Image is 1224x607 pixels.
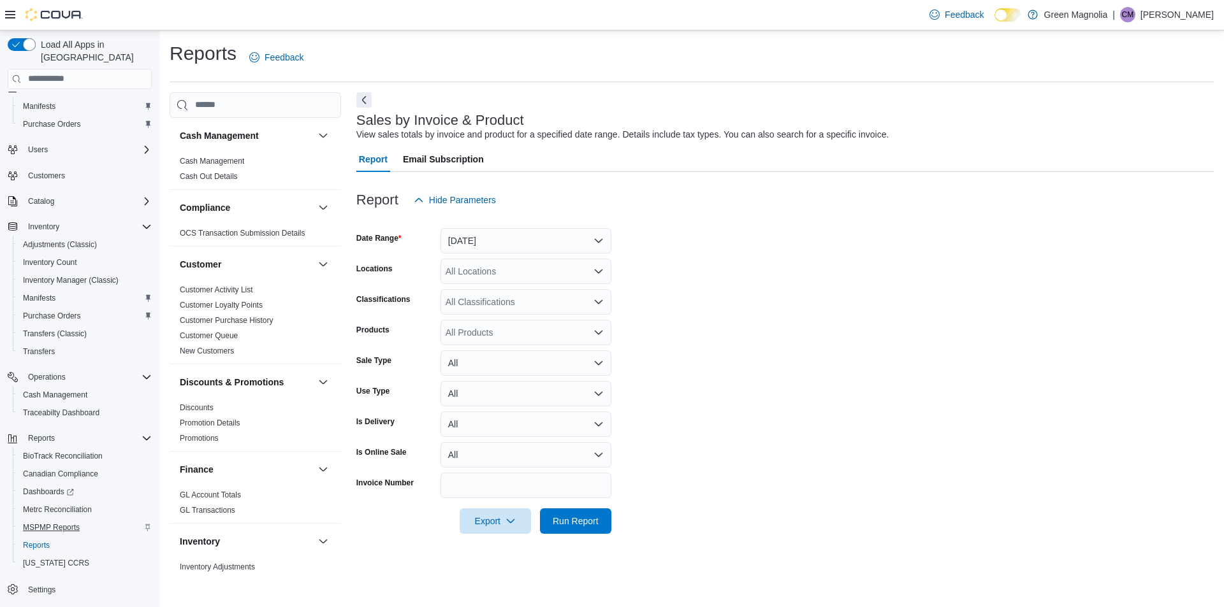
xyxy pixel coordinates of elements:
span: Users [23,142,152,157]
a: Cash Out Details [180,172,238,181]
button: Canadian Compliance [13,465,157,483]
button: Adjustments (Classic) [13,236,157,254]
button: Customers [3,166,157,185]
a: OCS Transaction Submission Details [180,229,305,238]
button: Compliance [180,201,313,214]
span: Cash Management [18,387,152,403]
a: Settings [23,582,61,597]
button: Metrc Reconciliation [13,501,157,518]
button: Manifests [13,97,157,115]
span: Transfers [23,346,55,357]
button: Manifests [13,289,157,307]
a: Inventory Count [18,255,82,270]
button: All [441,381,611,406]
span: Promotion Details [180,418,240,428]
span: Reports [23,540,50,550]
label: Is Online Sale [356,447,407,457]
button: Compliance [316,200,331,215]
button: Next [356,92,372,108]
button: Inventory [180,535,313,548]
span: Email Subscription [403,146,484,172]
span: Feedback [945,8,984,21]
div: Finance [170,487,341,523]
a: MSPMP Reports [18,520,85,535]
span: Customer Queue [180,331,238,341]
button: Open list of options [594,297,604,307]
span: Settings [23,581,152,597]
span: Operations [28,372,66,382]
a: Transfers [18,344,60,359]
span: OCS Transaction Submission Details [180,228,305,238]
span: Inventory [23,219,152,234]
label: Products [356,325,390,335]
span: Cash Management [180,156,244,166]
label: Invoice Number [356,478,414,488]
button: Finance [316,462,331,477]
span: Purchase Orders [18,308,152,324]
a: New Customers [180,346,234,355]
span: Run Report [553,515,599,527]
h3: Inventory [180,535,220,548]
a: Inventory Manager (Classic) [18,273,124,288]
h3: Report [356,192,398,208]
span: Metrc Reconciliation [18,502,152,517]
button: Cash Management [13,386,157,404]
a: Customer Loyalty Points [180,301,263,310]
span: Promotions [180,433,219,443]
button: Settings [3,580,157,598]
span: Reports [28,433,55,443]
div: Compliance [170,225,341,246]
a: BioTrack Reconciliation [18,448,108,464]
button: Purchase Orders [13,115,157,133]
button: [US_STATE] CCRS [13,554,157,572]
h3: Customer [180,258,221,271]
div: Discounts & Promotions [170,400,341,451]
button: Operations [3,368,157,386]
span: Feedback [265,51,303,64]
h1: Reports [170,41,237,66]
button: MSPMP Reports [13,518,157,536]
span: Dashboards [23,487,74,497]
span: Transfers [18,344,152,359]
div: View sales totals by invoice and product for a specified date range. Details include tax types. Y... [356,128,889,141]
button: [DATE] [441,228,611,254]
button: Users [23,142,53,157]
span: Customers [28,171,65,181]
span: Adjustments (Classic) [23,239,97,250]
a: [US_STATE] CCRS [18,555,94,571]
button: Discounts & Promotions [316,375,331,390]
span: Catalog [28,196,54,206]
a: Customers [23,168,70,183]
span: BioTrack Reconciliation [18,448,152,464]
button: Reports [13,536,157,554]
span: Traceabilty Dashboard [23,408,99,418]
span: Canadian Compliance [23,469,98,479]
span: Metrc Reconciliation [23,504,92,515]
span: Transfers (Classic) [18,326,152,341]
span: Manifests [23,293,55,303]
button: Hide Parameters [409,187,501,213]
input: Dark Mode [994,8,1021,22]
a: Customer Queue [180,331,238,340]
a: Promotions [180,434,219,443]
button: Catalog [3,192,157,210]
span: Operations [23,369,152,385]
span: New Customers [180,346,234,356]
span: Hide Parameters [429,194,496,206]
button: All [441,350,611,376]
span: Inventory Manager (Classic) [18,273,152,288]
h3: Compliance [180,201,230,214]
span: GL Account Totals [180,490,241,500]
a: Transfers (Classic) [18,326,92,341]
span: CM [1122,7,1134,22]
label: Locations [356,264,393,274]
a: Canadian Compliance [18,466,103,482]
span: Purchase Orders [23,311,81,321]
span: Dashboards [18,484,152,499]
a: Customer Purchase History [180,316,273,325]
button: Reports [23,431,60,446]
span: Cash Management [23,390,87,400]
span: Manifests [18,290,152,306]
div: Cash Management [170,154,341,189]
